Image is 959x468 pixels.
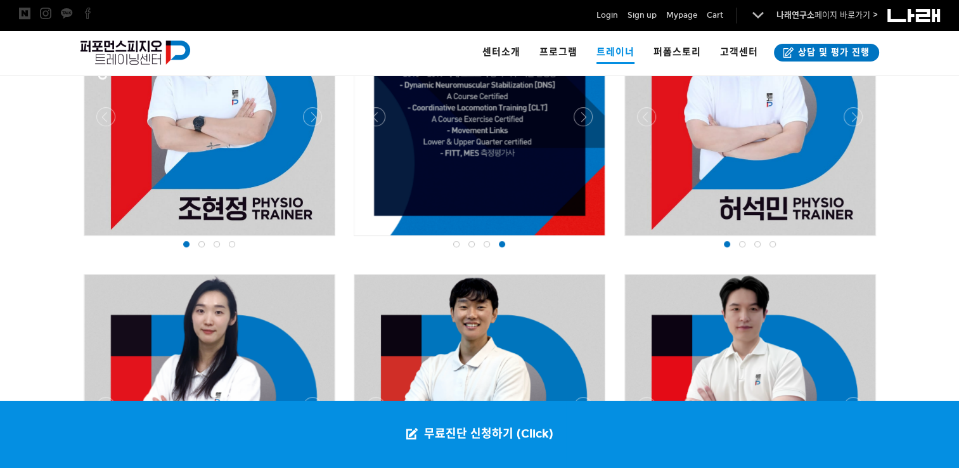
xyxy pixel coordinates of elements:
a: 센터소개 [473,30,530,75]
a: 트레이너 [587,30,644,75]
span: 센터소개 [482,46,520,58]
a: Sign up [628,9,657,22]
a: Login [596,9,618,22]
a: 상담 및 평가 진행 [774,44,879,62]
a: Cart [707,9,723,22]
span: 고객센터 [720,46,758,58]
a: 나래연구소페이지 바로가기 > [776,10,878,20]
a: 퍼폼스토리 [644,30,711,75]
a: 고객센터 [711,30,768,75]
strong: 나래연구소 [776,10,814,20]
span: 프로그램 [539,46,577,58]
a: Mypage [666,9,697,22]
span: 상담 및 평가 진행 [794,46,870,59]
a: 프로그램 [530,30,587,75]
span: 트레이너 [596,42,634,64]
span: 퍼폼스토리 [653,46,701,58]
a: 무료진단 신청하기 (Click) [394,401,566,468]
